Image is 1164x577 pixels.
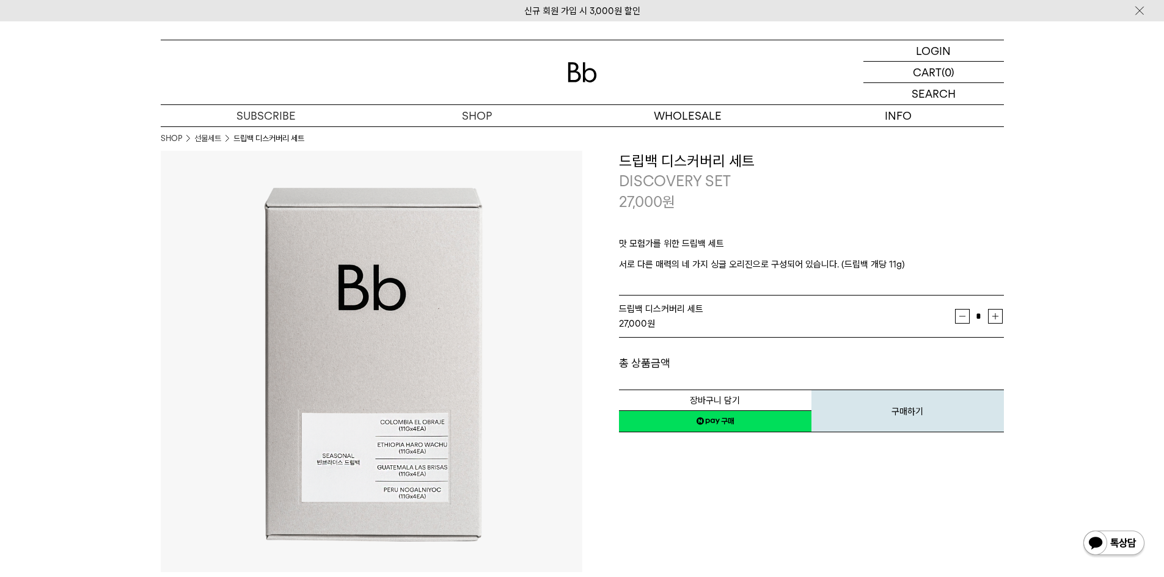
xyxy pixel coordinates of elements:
[619,236,1004,257] p: 맛 모험가를 위한 드립백 세트
[619,356,811,371] dt: 총 상품금액
[988,309,1003,324] button: 증가
[942,62,954,82] p: (0)
[233,132,304,145] li: 드립백 디스커버리 세트
[372,105,582,126] a: SHOP
[524,5,640,16] a: 신규 회원 가입 시 3,000원 할인
[619,318,647,329] strong: 27,000
[161,132,182,145] a: SHOP
[955,309,970,324] button: 감소
[582,105,793,126] p: WHOLESALE
[662,193,675,211] span: 원
[161,151,582,572] img: 드립백 디스커버리 세트
[619,257,1004,272] p: 서로 다른 매력의 네 가지 싱글 오리진으로 구성되어 있습니다. (드립백 개당 11g)
[1082,529,1146,559] img: 카카오톡 채널 1:1 채팅 버튼
[568,62,597,82] img: 로고
[863,40,1004,62] a: LOGIN
[619,192,675,212] p: 27,000
[912,83,956,104] p: SEARCH
[916,40,951,61] p: LOGIN
[161,105,372,126] a: SUBSCRIBE
[619,303,703,314] span: 드립백 디스커버리 세트
[619,171,1004,192] p: DISCOVERY SET
[619,316,955,331] div: 원
[619,410,811,432] a: 새창
[793,105,1004,126] p: INFO
[619,151,1004,172] h3: 드립백 디스커버리 세트
[863,62,1004,83] a: CART (0)
[619,390,811,411] button: 장바구니 담기
[194,132,221,145] a: 선물세트
[913,62,942,82] p: CART
[811,390,1004,432] button: 구매하기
